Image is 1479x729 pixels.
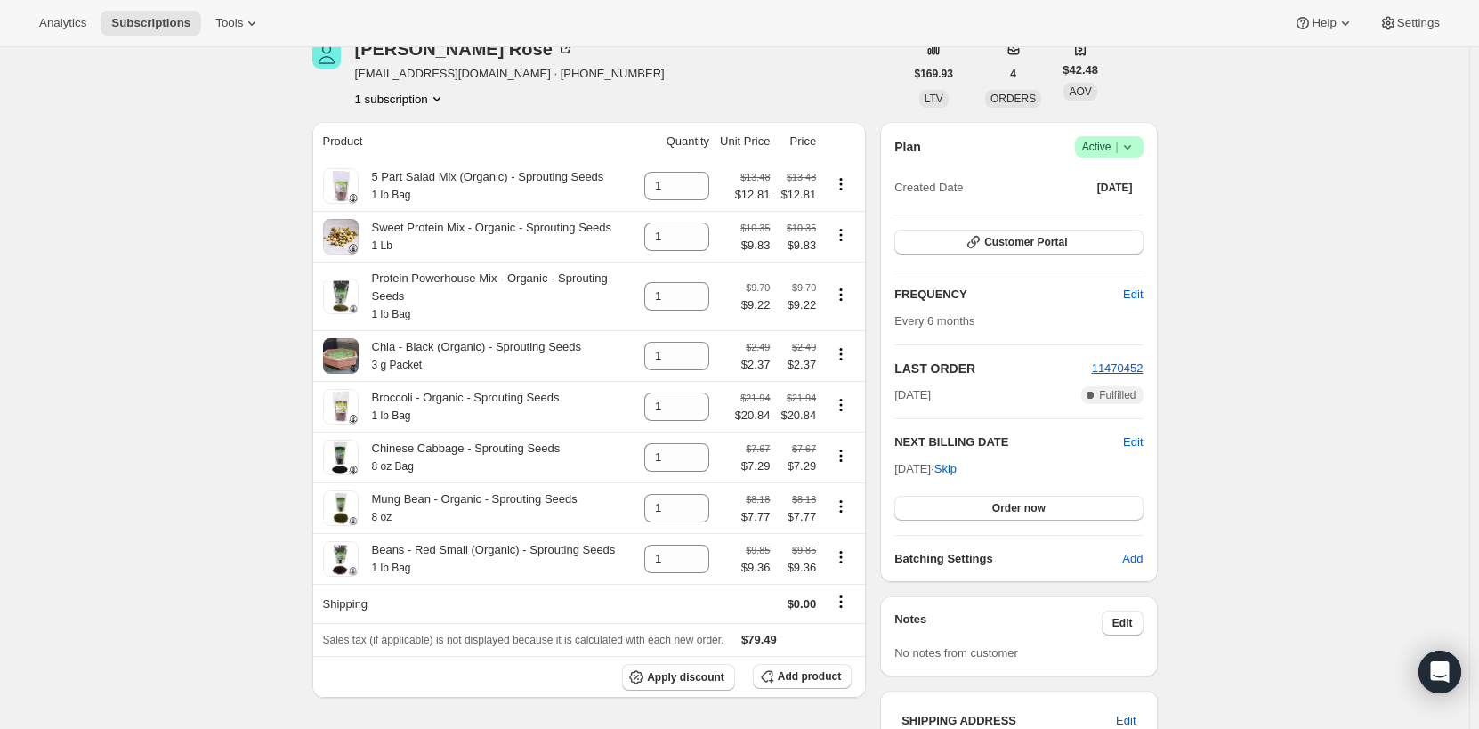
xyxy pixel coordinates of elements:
small: $8.18 [792,494,816,505]
button: Product actions [827,446,855,466]
button: Edit [1102,611,1144,636]
span: $20.84 [735,407,771,425]
span: $169.93 [915,67,953,81]
small: 1 lb Bag [372,189,411,201]
button: Product actions [827,344,855,364]
small: $10.35 [740,223,770,233]
button: Apply discount [622,664,735,691]
span: $2.37 [741,356,771,374]
a: 11470452 [1092,361,1144,375]
button: Shipping actions [827,592,855,612]
span: Tools [215,16,243,30]
span: Apply discount [647,670,724,684]
span: $9.83 [740,237,770,255]
span: $9.83 [780,237,816,255]
button: Product actions [827,497,855,516]
button: Product actions [827,547,855,567]
button: Help [1283,11,1364,36]
button: Edit [1123,433,1143,451]
small: 1 lb Bag [372,409,411,422]
small: $21.94 [740,393,770,403]
small: $13.48 [787,172,816,182]
small: $9.85 [792,545,816,555]
span: [EMAIL_ADDRESS][DOMAIN_NAME] · [PHONE_NUMBER] [355,65,665,83]
button: Subscriptions [101,11,201,36]
span: $9.36 [780,559,816,577]
span: $9.22 [780,296,816,314]
small: $10.35 [787,223,816,233]
small: $8.18 [746,494,770,505]
div: Chia - Black (Organic) - Sprouting Seeds [359,338,582,374]
small: 3 g Packet [372,359,423,371]
span: [DATE] [1097,181,1133,195]
button: Order now [894,496,1143,521]
span: $7.77 [741,508,771,526]
button: Product actions [827,285,855,304]
button: Add product [753,664,852,689]
span: Carol Rose [312,40,341,69]
th: Quantity [639,122,715,161]
span: Every 6 months [894,314,974,328]
span: 4 [1010,67,1016,81]
div: Beans - Red Small (Organic) - Sprouting Seeds [359,541,616,577]
span: No notes from customer [894,646,1018,660]
small: 1 lb Bag [372,308,411,320]
img: product img [323,219,359,255]
h2: NEXT BILLING DATE [894,433,1123,451]
span: $79.49 [741,633,777,646]
div: Sweet Protein Mix - Organic - Sprouting Seeds [359,219,612,255]
div: [PERSON_NAME] Rose [355,40,574,58]
button: Analytics [28,11,97,36]
small: $9.70 [792,282,816,293]
span: $7.29 [780,458,816,475]
small: 8 oz Bag [372,460,414,473]
small: $2.49 [746,342,770,352]
div: Protein Powerhouse Mix - Organic - Sprouting Seeds [359,270,634,323]
th: Unit Price [715,122,775,161]
th: Product [312,122,640,161]
button: Product actions [355,90,446,108]
h2: FREQUENCY [894,286,1123,304]
button: $169.93 [904,61,964,86]
span: LTV [925,93,943,105]
span: ORDERS [990,93,1036,105]
div: Chinese Cabbage - Sprouting Seeds [359,440,561,475]
h2: LAST ORDER [894,360,1091,377]
button: Customer Portal [894,230,1143,255]
img: product img [323,338,359,374]
span: $12.81 [780,186,816,204]
span: $0.00 [788,597,817,611]
span: Add product [778,669,841,684]
span: Created Date [894,179,963,197]
span: $7.77 [780,508,816,526]
button: Tools [205,11,271,36]
button: Settings [1369,11,1451,36]
span: [DATE] [894,386,931,404]
small: $7.67 [792,443,816,454]
span: | [1115,140,1118,154]
span: Skip [934,460,957,478]
img: product img [323,168,359,204]
h3: Notes [894,611,1102,636]
span: Sales tax (if applicable) is not displayed because it is calculated with each new order. [323,634,724,646]
button: 4 [999,61,1027,86]
small: 1 Lb [372,239,392,252]
button: Add [1111,545,1153,573]
span: Edit [1112,616,1133,630]
img: product img [323,279,359,314]
small: 1 lb Bag [372,562,411,574]
span: AOV [1069,85,1091,98]
span: Order now [992,501,1046,515]
button: Skip [924,455,967,483]
img: product img [323,440,359,475]
button: Product actions [827,174,855,194]
small: $9.70 [746,282,770,293]
small: $7.67 [746,443,770,454]
h2: Plan [894,138,921,156]
img: product img [323,389,359,425]
div: Open Intercom Messenger [1418,651,1461,693]
span: $42.48 [1063,61,1098,79]
div: Broccoli - Organic - Sprouting Seeds [359,389,560,425]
